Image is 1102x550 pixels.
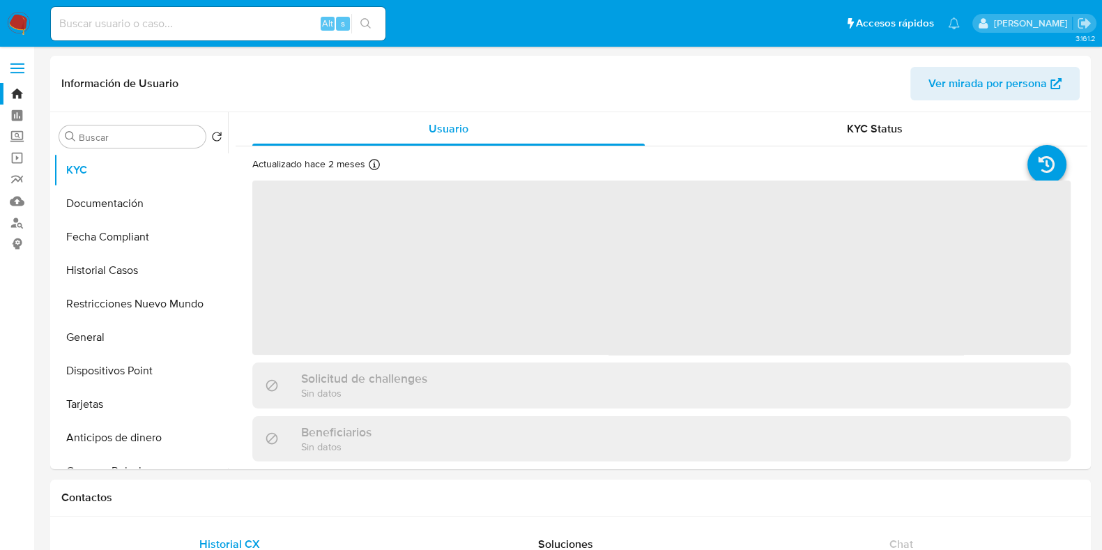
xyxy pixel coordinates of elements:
[252,416,1071,461] div: BeneficiariosSin datos
[252,158,365,171] p: Actualizado hace 2 meses
[252,181,1071,355] span: ‌
[65,131,76,142] button: Buscar
[51,15,385,33] input: Buscar usuario o caso...
[54,187,228,220] button: Documentación
[910,67,1080,100] button: Ver mirada por persona
[1077,16,1092,31] a: Salir
[61,491,1080,505] h1: Contactos
[341,17,345,30] span: s
[54,220,228,254] button: Fecha Compliant
[252,362,1071,408] div: Solicitud de challengesSin datos
[54,388,228,421] button: Tarjetas
[301,386,427,399] p: Sin datos
[61,77,178,91] h1: Información de Usuario
[54,454,228,488] button: Cruces y Relaciones
[54,354,228,388] button: Dispositivos Point
[54,421,228,454] button: Anticipos de dinero
[301,371,427,386] h3: Solicitud de challenges
[351,14,380,33] button: search-icon
[79,131,200,144] input: Buscar
[54,321,228,354] button: General
[322,17,333,30] span: Alt
[948,17,960,29] a: Notificaciones
[856,16,934,31] span: Accesos rápidos
[301,425,372,440] h3: Beneficiarios
[54,153,228,187] button: KYC
[54,287,228,321] button: Restricciones Nuevo Mundo
[928,67,1047,100] span: Ver mirada por persona
[54,254,228,287] button: Historial Casos
[301,440,372,453] p: Sin datos
[847,121,903,137] span: KYC Status
[429,121,468,137] span: Usuario
[211,131,222,146] button: Volver al orden por defecto
[993,17,1072,30] p: camilafernanda.paredessaldano@mercadolibre.cl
